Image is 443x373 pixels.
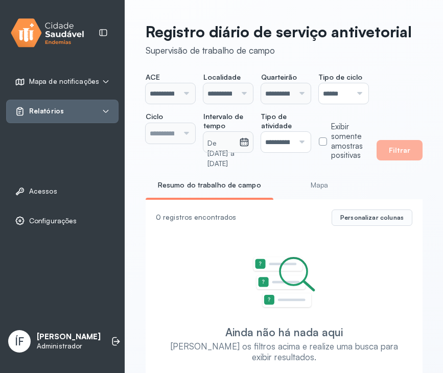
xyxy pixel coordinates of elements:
img: logo.svg [11,16,84,50]
label: Exibir somente amostras positivas [331,122,368,160]
button: Personalizar colunas [332,209,412,226]
a: Resumo do trabalho de campo [146,177,273,194]
span: Quarteirão [261,73,297,82]
a: Acessos [15,186,110,196]
span: Intervalo de tempo [203,112,253,130]
span: ÍF [15,335,24,348]
p: Registro diário de serviço antivetorial [146,22,412,41]
span: Ciclo [146,112,163,121]
div: [PERSON_NAME] os filtros acima e realize uma busca para exibir resultados. [166,341,402,363]
div: 0 registros encontrados [156,213,323,222]
img: Imagem de Empty State [252,257,316,309]
span: Personalizar colunas [340,214,404,222]
p: Administrador [37,342,101,351]
span: Tipo de atividade [261,112,311,130]
div: Ainda não há nada aqui [225,325,343,339]
div: Supervisão de trabalho de campo [146,45,412,56]
small: De [DATE] a [DATE] [207,138,235,169]
a: Mapa [282,177,357,194]
span: ACE [146,73,160,82]
span: Acessos [29,187,57,196]
span: Tipo de ciclo [319,73,362,82]
button: Filtrar [377,140,423,160]
a: Configurações [15,216,110,226]
span: Relatórios [29,107,64,115]
p: [PERSON_NAME] [37,332,101,342]
span: Mapa de notificações [29,77,99,86]
span: Configurações [29,217,77,225]
span: Localidade [203,73,241,82]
